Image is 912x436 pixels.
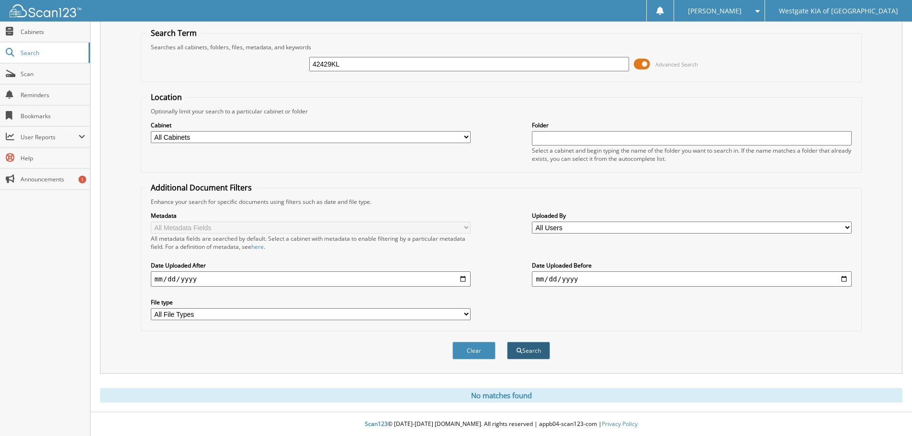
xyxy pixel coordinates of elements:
legend: Search Term [146,28,202,38]
span: Search [21,49,84,57]
span: Announcements [21,175,85,183]
span: Scan123 [365,420,388,428]
div: 1 [79,176,86,183]
input: start [151,271,471,287]
legend: Location [146,92,187,102]
span: [PERSON_NAME] [688,8,742,14]
span: Advanced Search [655,61,698,68]
span: Cabinets [21,28,85,36]
div: All metadata fields are searched by default. Select a cabinet with metadata to enable filtering b... [151,235,471,251]
img: scan123-logo-white.svg [10,4,81,17]
div: Select a cabinet and begin typing the name of the folder you want to search in. If the name match... [532,146,852,163]
label: Folder [532,121,852,129]
button: Search [507,342,550,359]
div: Optionally limit your search to a particular cabinet or folder [146,107,856,115]
div: Searches all cabinets, folders, files, metadata, and keywords [146,43,856,51]
span: Reminders [21,91,85,99]
label: Date Uploaded Before [532,261,852,269]
input: end [532,271,852,287]
div: © [DATE]-[DATE] [DOMAIN_NAME]. All rights reserved | appb04-scan123-com | [90,413,912,436]
label: Metadata [151,212,471,220]
div: No matches found [100,388,902,402]
label: File type [151,298,471,306]
a: Privacy Policy [602,420,638,428]
span: Scan [21,70,85,78]
legend: Additional Document Filters [146,182,257,193]
span: Bookmarks [21,112,85,120]
span: Help [21,154,85,162]
label: Cabinet [151,121,471,129]
div: Enhance your search for specific documents using filters such as date and file type. [146,198,856,206]
button: Clear [452,342,495,359]
label: Uploaded By [532,212,852,220]
label: Date Uploaded After [151,261,471,269]
span: Westgate KIA of [GEOGRAPHIC_DATA] [779,8,898,14]
a: here [251,243,264,251]
span: User Reports [21,133,79,141]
